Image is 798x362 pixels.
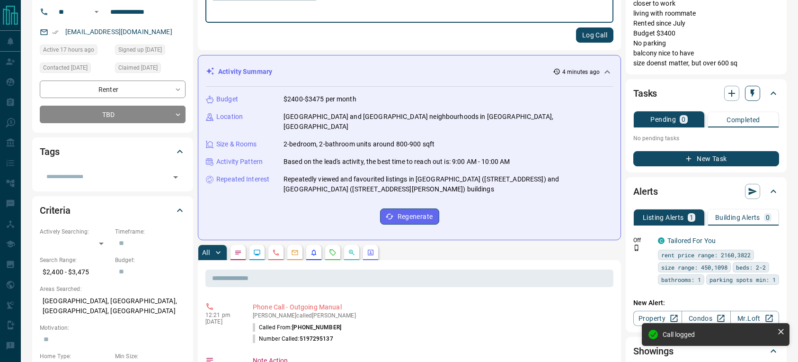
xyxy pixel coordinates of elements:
[663,331,773,338] div: Call logged
[40,45,110,58] div: Tue Oct 14 2025
[690,214,693,221] p: 1
[216,157,263,167] p: Activity Pattern
[661,262,727,272] span: size range: 450,1098
[218,67,272,77] p: Activity Summary
[52,29,59,36] svg: Email Verified
[633,86,657,101] h2: Tasks
[216,174,269,184] p: Repeated Interest
[253,335,333,343] p: Number Called:
[736,262,766,272] span: beds: 2-2
[291,249,299,256] svg: Emails
[576,27,613,43] button: Log Call
[709,275,776,284] span: parking spots min: 1
[40,140,186,163] div: Tags
[205,312,239,318] p: 12:21 pm
[367,249,374,256] svg: Agent Actions
[682,116,685,123] p: 0
[40,227,110,236] p: Actively Searching:
[727,117,760,123] p: Completed
[40,352,110,361] p: Home Type:
[216,139,257,149] p: Size & Rooms
[633,344,674,359] h2: Showings
[43,45,94,54] span: Active 17 hours ago
[766,214,770,221] p: 0
[65,28,172,36] a: [EMAIL_ADDRESS][DOMAIN_NAME]
[633,151,779,166] button: New Task
[40,199,186,222] div: Criteria
[562,68,600,76] p: 4 minutes ago
[633,298,779,308] p: New Alert:
[40,144,59,159] h2: Tags
[216,94,238,104] p: Budget
[284,174,613,194] p: Repeatedly viewed and favourited listings in [GEOGRAPHIC_DATA] ([STREET_ADDRESS]) and [GEOGRAPHIC...
[40,106,186,123] div: TBD
[658,237,665,244] div: condos.ca
[234,249,242,256] svg: Notes
[667,237,716,244] a: Tailored For You
[205,318,239,325] p: [DATE]
[292,324,341,331] span: [PHONE_NUMBER]
[40,264,110,280] p: $2,400 - $3,475
[40,63,110,76] div: Tue Oct 14 2025
[169,171,182,184] button: Open
[284,112,613,132] p: [GEOGRAPHIC_DATA] and [GEOGRAPHIC_DATA] neighbourhoods in [GEOGRAPHIC_DATA], [GEOGRAPHIC_DATA]
[118,45,162,54] span: Signed up [DATE]
[380,208,439,225] button: Regenerate
[43,63,88,72] span: Contacted [DATE]
[284,94,356,104] p: $2400-$3475 per month
[633,236,652,244] p: Off
[300,335,333,342] span: 5197295137
[284,157,510,167] p: Based on the lead's activity, the best time to reach out is: 9:00 AM - 10:00 AM
[661,250,751,260] span: rent price range: 2160,3822
[633,184,658,199] h2: Alerts
[650,116,676,123] p: Pending
[310,249,318,256] svg: Listing Alerts
[661,275,701,284] span: bathrooms: 1
[202,249,210,256] p: All
[115,352,186,361] p: Min Size:
[682,311,730,326] a: Condos
[633,82,779,105] div: Tasks
[40,324,186,332] p: Motivation:
[633,311,682,326] a: Property
[216,112,243,122] p: Location
[715,214,760,221] p: Building Alerts
[40,293,186,319] p: [GEOGRAPHIC_DATA], [GEOGRAPHIC_DATA], [GEOGRAPHIC_DATA], [GEOGRAPHIC_DATA]
[284,139,434,149] p: 2-bedroom, 2-bathroom units around 800-900 sqft
[253,323,341,332] p: Called From:
[253,312,610,319] p: [PERSON_NAME] called [PERSON_NAME]
[115,45,186,58] div: Sun Oct 12 2025
[643,214,684,221] p: Listing Alerts
[40,81,186,98] div: Renter
[633,131,779,145] p: No pending tasks
[253,302,610,312] p: Phone Call - Outgoing Manual
[40,285,186,293] p: Areas Searched:
[115,63,186,76] div: Sun Oct 12 2025
[118,63,158,72] span: Claimed [DATE]
[253,249,261,256] svg: Lead Browsing Activity
[115,227,186,236] p: Timeframe:
[633,180,779,203] div: Alerts
[730,311,779,326] a: Mr.Loft
[272,249,280,256] svg: Calls
[91,6,102,18] button: Open
[206,63,613,81] div: Activity Summary4 minutes ago
[40,256,110,264] p: Search Range:
[40,203,71,218] h2: Criteria
[633,244,640,251] svg: Push Notification Only
[329,249,337,256] svg: Requests
[115,256,186,264] p: Budget:
[348,249,355,256] svg: Opportunities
